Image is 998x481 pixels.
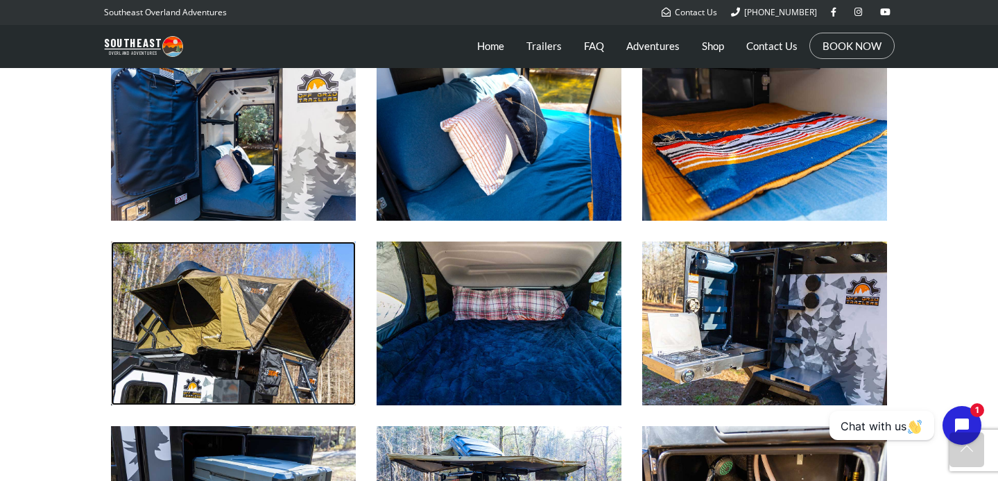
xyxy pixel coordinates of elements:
img: 23zero Armadillo X2 Roof Top Tent Bedding [377,242,621,405]
img: Expedition 3.0 Cabin Bed [377,58,621,221]
img: Expedition 3.0 Cabin Door [111,58,356,221]
a: Contact Us [746,28,798,63]
span: Contact Us [675,6,717,18]
p: Southeast Overland Adventures [104,3,227,22]
img: Southeast Overland Adventures [104,36,183,57]
img: Expedition 3.0 Cabin Bed Blankets [642,58,887,221]
img: Expedition 3.0 Stove & Sink [642,242,887,405]
a: Contact Us [662,6,717,18]
a: Trailers [526,28,562,63]
img: 23zero Armadillo X2 Roof Top Tent [111,242,356,405]
a: Shop [702,28,724,63]
a: [PHONE_NUMBER] [731,6,817,18]
a: BOOK NOW [823,39,881,53]
a: FAQ [584,28,604,63]
a: Adventures [626,28,680,63]
a: Home [477,28,504,63]
span: [PHONE_NUMBER] [744,6,817,18]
